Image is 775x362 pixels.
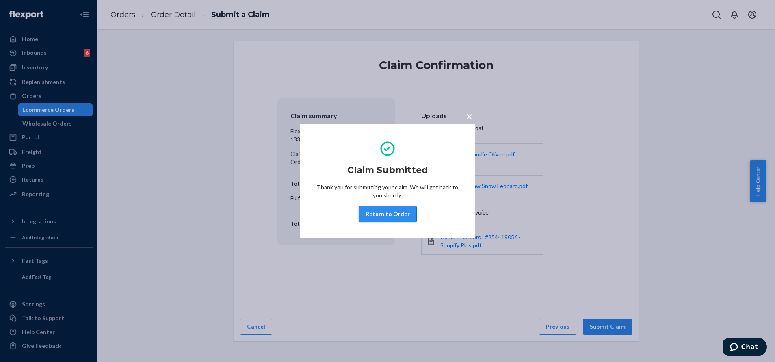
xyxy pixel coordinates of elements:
[347,164,428,177] h2: Claim Submitted
[723,338,767,358] iframe: Opens a widget where you can chat to one of our agents
[466,109,472,123] span: ×
[359,206,417,222] button: Return to Order
[316,183,459,199] p: Thank you for submitting your claim. We will get back to you shortly.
